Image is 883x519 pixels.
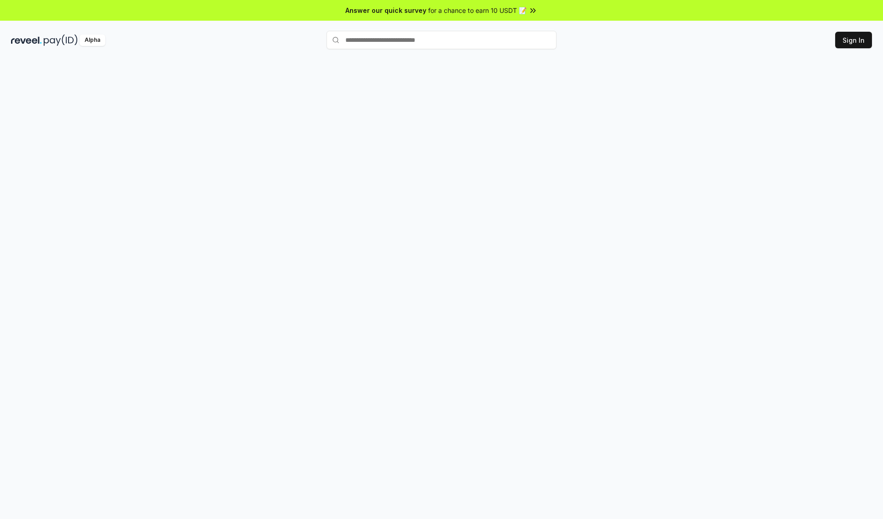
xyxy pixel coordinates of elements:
div: Alpha [80,34,105,46]
img: pay_id [44,34,78,46]
span: Answer our quick survey [345,6,426,15]
button: Sign In [835,32,872,48]
img: reveel_dark [11,34,42,46]
span: for a chance to earn 10 USDT 📝 [428,6,527,15]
